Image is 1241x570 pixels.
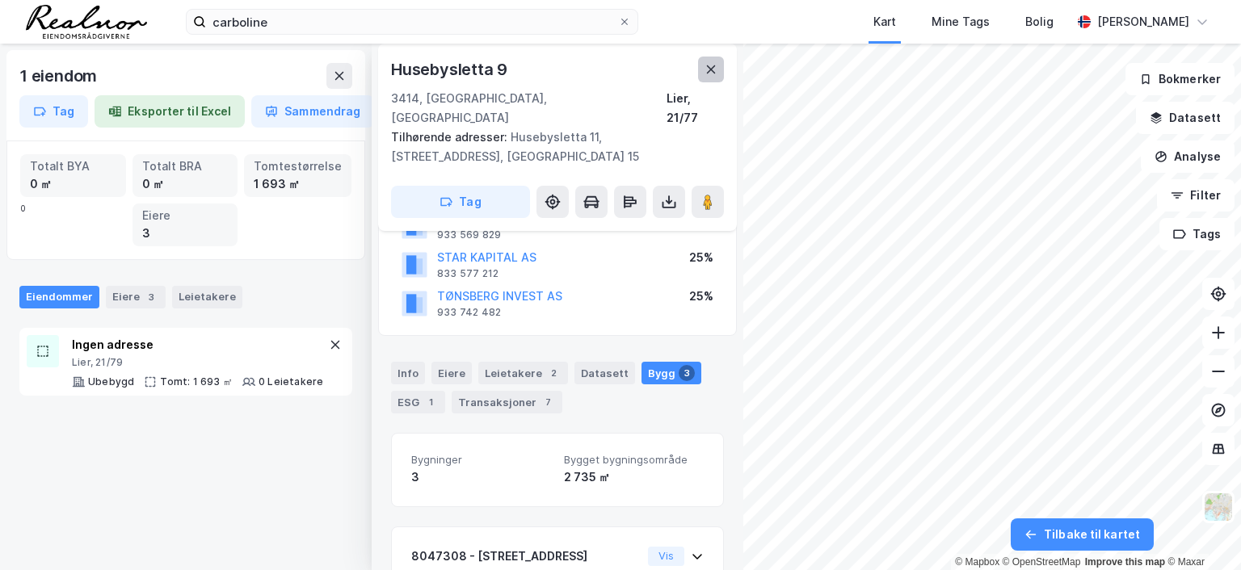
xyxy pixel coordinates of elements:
[143,289,159,305] div: 3
[391,130,511,144] span: Tilhørende adresser:
[411,453,551,467] span: Bygninger
[955,556,999,568] a: Mapbox
[1203,492,1234,522] img: Z
[1125,63,1235,95] button: Bokmerker
[19,95,88,128] button: Tag
[1011,518,1154,551] button: Tilbake til kartet
[172,286,242,308] div: Leietakere
[1003,556,1081,568] a: OpenStreetMap
[574,362,635,384] div: Datasett
[1025,12,1054,31] div: Bolig
[689,287,713,306] div: 25%
[1141,140,1235,173] button: Analyse
[648,547,684,566] button: Vis
[873,12,896,31] div: Kart
[142,207,229,224] div: Eiere
[1136,102,1235,134] button: Datasett
[679,365,695,381] div: 3
[391,89,667,128] div: 3414, [GEOGRAPHIC_DATA], [GEOGRAPHIC_DATA]
[423,394,439,410] div: 1
[391,57,511,82] div: Husebysletta 9
[142,224,229,242] div: 3
[30,175,116,193] div: 0 ㎡
[88,375,134,388] div: Ubebygd
[1160,492,1241,570] div: Kontrollprogram for chat
[545,365,562,381] div: 2
[452,391,562,413] div: Transaksjoner
[689,248,713,267] div: 25%
[431,362,472,384] div: Eiere
[106,286,166,308] div: Eiere
[391,128,711,166] div: Husebysletta 11, [STREET_ADDRESS], [GEOGRAPHIC_DATA] 15
[540,394,556,410] div: 7
[1097,12,1189,31] div: [PERSON_NAME]
[30,157,116,175] div: Totalt BYA
[95,95,245,128] button: Eksporter til Excel
[437,306,501,319] div: 933 742 482
[411,467,551,487] div: 3
[26,5,147,39] img: realnor-logo.934646d98de889bb5806.png
[1085,556,1165,568] a: Improve this map
[259,375,323,388] div: 0 Leietakere
[391,362,425,384] div: Info
[1159,218,1235,250] button: Tags
[254,157,342,175] div: Tomtestørrelse
[19,63,100,89] div: 1 eiendom
[391,391,445,413] div: ESG
[160,375,233,388] div: Tomt: 1 693 ㎡
[564,467,704,487] div: 2 735 ㎡
[932,12,990,31] div: Mine Tags
[20,154,351,246] div: 0
[667,89,724,128] div: Lier, 21/77
[391,186,530,218] button: Tag
[1157,179,1235,212] button: Filter
[72,335,323,354] div: Ingen adresse
[254,175,342,193] div: 1 693 ㎡
[142,157,229,175] div: Totalt BRA
[437,228,501,241] div: 933 569 829
[206,10,618,34] input: Søk på adresse, matrikkel, gårdeiere, leietakere eller personer
[1160,492,1241,570] iframe: Chat Widget
[142,175,229,193] div: 0 ㎡
[478,362,568,384] div: Leietakere
[642,362,701,384] div: Bygg
[19,286,99,308] div: Eiendommer
[72,356,323,369] div: Lier, 21/79
[411,547,642,566] div: 8047308 - [STREET_ADDRESS]
[564,453,704,467] span: Bygget bygningsområde
[437,267,499,280] div: 833 577 212
[251,95,374,128] button: Sammendrag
